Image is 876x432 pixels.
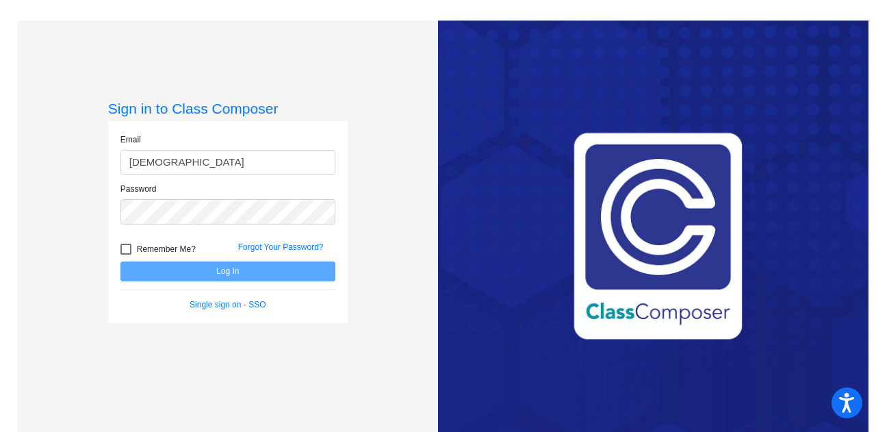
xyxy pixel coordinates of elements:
[120,262,335,281] button: Log In
[190,300,266,309] a: Single sign on - SSO
[108,100,348,117] h3: Sign in to Class Composer
[120,134,141,146] label: Email
[238,242,324,252] a: Forgot Your Password?
[137,241,196,257] span: Remember Me?
[120,183,157,195] label: Password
